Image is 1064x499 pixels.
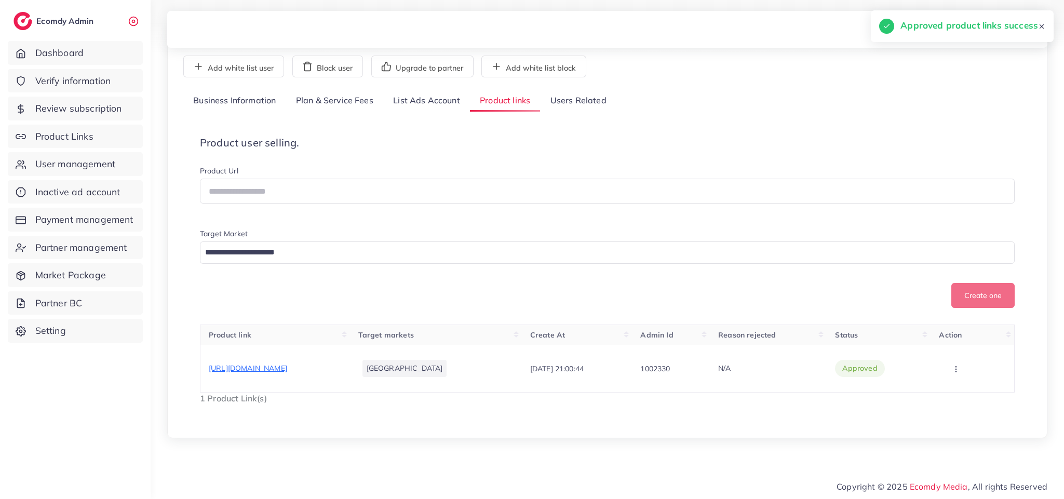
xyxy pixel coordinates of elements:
[530,362,584,375] p: [DATE] 21:00:44
[286,90,383,112] a: Plan & Service Fees
[209,363,287,373] span: [URL][DOMAIN_NAME]
[8,125,143,149] a: Product Links
[35,185,120,199] span: Inactive ad account
[35,74,111,88] span: Verify information
[200,228,248,239] label: Target Market
[951,283,1015,308] button: Create one
[358,330,414,340] span: Target markets
[183,56,284,77] button: Add white list user
[939,330,962,340] span: Action
[8,69,143,93] a: Verify information
[470,90,540,112] a: Product links
[640,362,670,375] p: 1002330
[292,56,363,77] button: Block user
[183,90,286,112] a: Business Information
[35,268,106,282] span: Market Package
[35,102,122,115] span: Review subscription
[8,291,143,315] a: Partner BC
[900,19,1038,32] h5: Approved product links success
[209,330,251,340] span: Product link
[718,363,731,373] span: N/A
[910,481,968,492] a: Ecomdy Media
[35,157,115,171] span: User management
[201,245,1001,261] input: Search for option
[383,90,470,112] a: List Ads Account
[8,236,143,260] a: Partner management
[36,16,96,26] h2: Ecomdy Admin
[371,56,474,77] button: Upgrade to partner
[837,480,1047,493] span: Copyright © 2025
[530,330,565,340] span: Create At
[200,137,1015,149] h4: Product user selling.
[835,330,858,340] span: Status
[35,296,83,310] span: Partner BC
[640,330,673,340] span: Admin Id
[8,263,143,287] a: Market Package
[200,166,238,176] label: Product Url
[8,152,143,176] a: User management
[540,90,616,112] a: Users Related
[14,12,32,30] img: logo
[8,41,143,65] a: Dashboard
[842,363,877,373] span: approved
[8,97,143,120] a: Review subscription
[362,360,447,376] li: [GEOGRAPHIC_DATA]
[35,46,84,60] span: Dashboard
[35,213,133,226] span: Payment management
[200,241,1015,264] div: Search for option
[35,241,127,254] span: Partner management
[14,12,96,30] a: logoEcomdy Admin
[718,330,776,340] span: Reason rejected
[8,180,143,204] a: Inactive ad account
[8,319,143,343] a: Setting
[35,130,93,143] span: Product Links
[481,56,586,77] button: Add white list block
[200,393,267,403] span: 1 Product Link(s)
[968,480,1047,493] span: , All rights Reserved
[8,208,143,232] a: Payment management
[35,324,66,338] span: Setting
